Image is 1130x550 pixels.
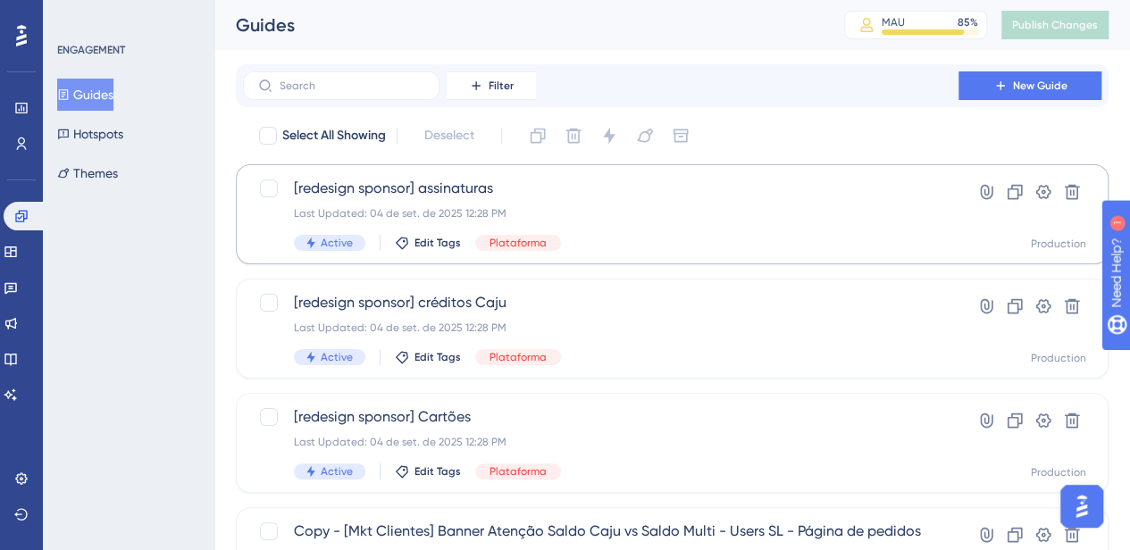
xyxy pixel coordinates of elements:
[294,292,908,313] span: [redesign sponsor] créditos Caju
[1031,465,1086,479] div: Production
[414,350,461,364] span: Edit Tags
[1031,351,1086,365] div: Production
[395,350,461,364] button: Edit Tags
[958,15,978,29] div: 85 %
[490,350,547,364] span: Plataforma
[1055,479,1109,533] iframe: UserGuiding AI Assistant Launcher
[958,71,1101,100] button: New Guide
[1013,79,1067,93] span: New Guide
[57,43,125,57] div: ENGAGEMENT
[294,178,908,199] span: [redesign sponsor] assinaturas
[414,464,461,479] span: Edit Tags
[424,125,474,146] span: Deselect
[124,9,130,23] div: 1
[490,236,547,250] span: Plataforma
[57,118,123,150] button: Hotspots
[294,435,908,449] div: Last Updated: 04 de set. de 2025 12:28 PM
[395,236,461,250] button: Edit Tags
[57,157,118,189] button: Themes
[321,236,353,250] span: Active
[321,464,353,479] span: Active
[42,4,112,26] span: Need Help?
[294,521,921,542] span: Copy - [Mkt Clientes] Banner Atenção Saldo Caju vs Saldo Multi - Users SL - Página de pedidos
[1001,11,1109,39] button: Publish Changes
[280,79,424,92] input: Search
[57,79,113,111] button: Guides
[490,464,547,479] span: Plataforma
[414,236,461,250] span: Edit Tags
[1031,237,1086,251] div: Production
[282,125,386,146] span: Select All Showing
[294,206,908,221] div: Last Updated: 04 de set. de 2025 12:28 PM
[395,464,461,479] button: Edit Tags
[408,120,490,152] button: Deselect
[1012,18,1098,32] span: Publish Changes
[882,15,905,29] div: MAU
[489,79,514,93] span: Filter
[447,71,536,100] button: Filter
[236,12,799,37] div: Guides
[294,321,908,335] div: Last Updated: 04 de set. de 2025 12:28 PM
[294,406,908,428] span: [redesign sponsor] Cartões
[321,350,353,364] span: Active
